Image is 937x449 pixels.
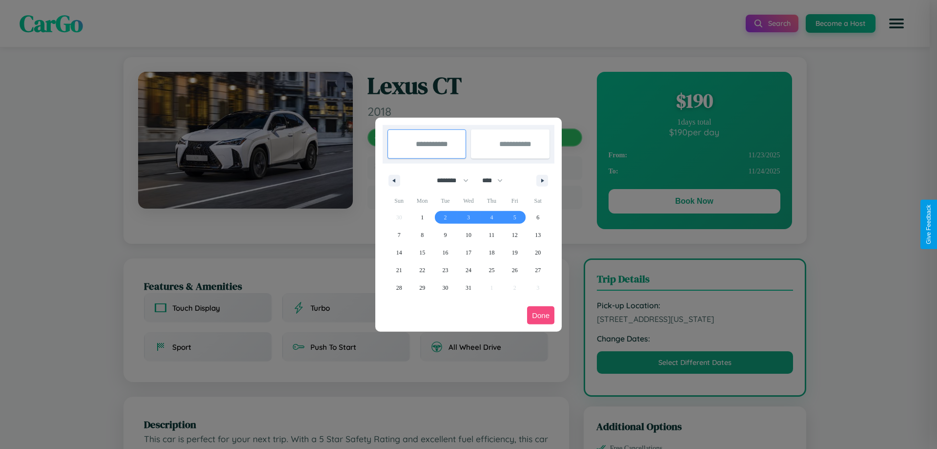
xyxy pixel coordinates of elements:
span: 26 [512,261,518,279]
button: 30 [434,279,457,297]
button: 15 [410,244,433,261]
span: 7 [398,226,401,244]
button: 12 [503,226,526,244]
span: 15 [419,244,425,261]
span: 13 [535,226,541,244]
button: 18 [480,244,503,261]
span: Sun [387,193,410,209]
span: 12 [512,226,518,244]
span: 4 [490,209,493,226]
span: 31 [466,279,471,297]
button: 24 [457,261,480,279]
button: 22 [410,261,433,279]
button: 29 [410,279,433,297]
span: Fri [503,193,526,209]
button: 25 [480,261,503,279]
span: 28 [396,279,402,297]
span: 19 [512,244,518,261]
button: 23 [434,261,457,279]
button: Done [527,306,554,324]
button: 19 [503,244,526,261]
button: 3 [457,209,480,226]
span: Thu [480,193,503,209]
button: 8 [410,226,433,244]
span: 16 [443,244,448,261]
span: 23 [443,261,448,279]
span: 27 [535,261,541,279]
span: 18 [489,244,494,261]
span: 14 [396,244,402,261]
span: 1 [421,209,424,226]
button: 26 [503,261,526,279]
span: Sat [527,193,550,209]
button: 10 [457,226,480,244]
span: 8 [421,226,424,244]
span: 17 [466,244,471,261]
button: 1 [410,209,433,226]
button: 17 [457,244,480,261]
span: 2 [444,209,447,226]
button: 7 [387,226,410,244]
button: 14 [387,244,410,261]
span: 9 [444,226,447,244]
button: 16 [434,244,457,261]
span: 21 [396,261,402,279]
button: 4 [480,209,503,226]
span: 10 [466,226,471,244]
span: 29 [419,279,425,297]
span: 20 [535,244,541,261]
button: 28 [387,279,410,297]
span: 30 [443,279,448,297]
span: Wed [457,193,480,209]
span: 11 [489,226,495,244]
button: 20 [527,244,550,261]
span: 24 [466,261,471,279]
button: 6 [527,209,550,226]
button: 21 [387,261,410,279]
button: 13 [527,226,550,244]
div: Give Feedback [925,205,932,244]
button: 5 [503,209,526,226]
button: 27 [527,261,550,279]
button: 11 [480,226,503,244]
span: Mon [410,193,433,209]
button: 9 [434,226,457,244]
span: Tue [434,193,457,209]
button: 31 [457,279,480,297]
span: 6 [536,209,539,226]
button: 2 [434,209,457,226]
span: 5 [513,209,516,226]
span: 3 [467,209,470,226]
span: 22 [419,261,425,279]
span: 25 [489,261,494,279]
